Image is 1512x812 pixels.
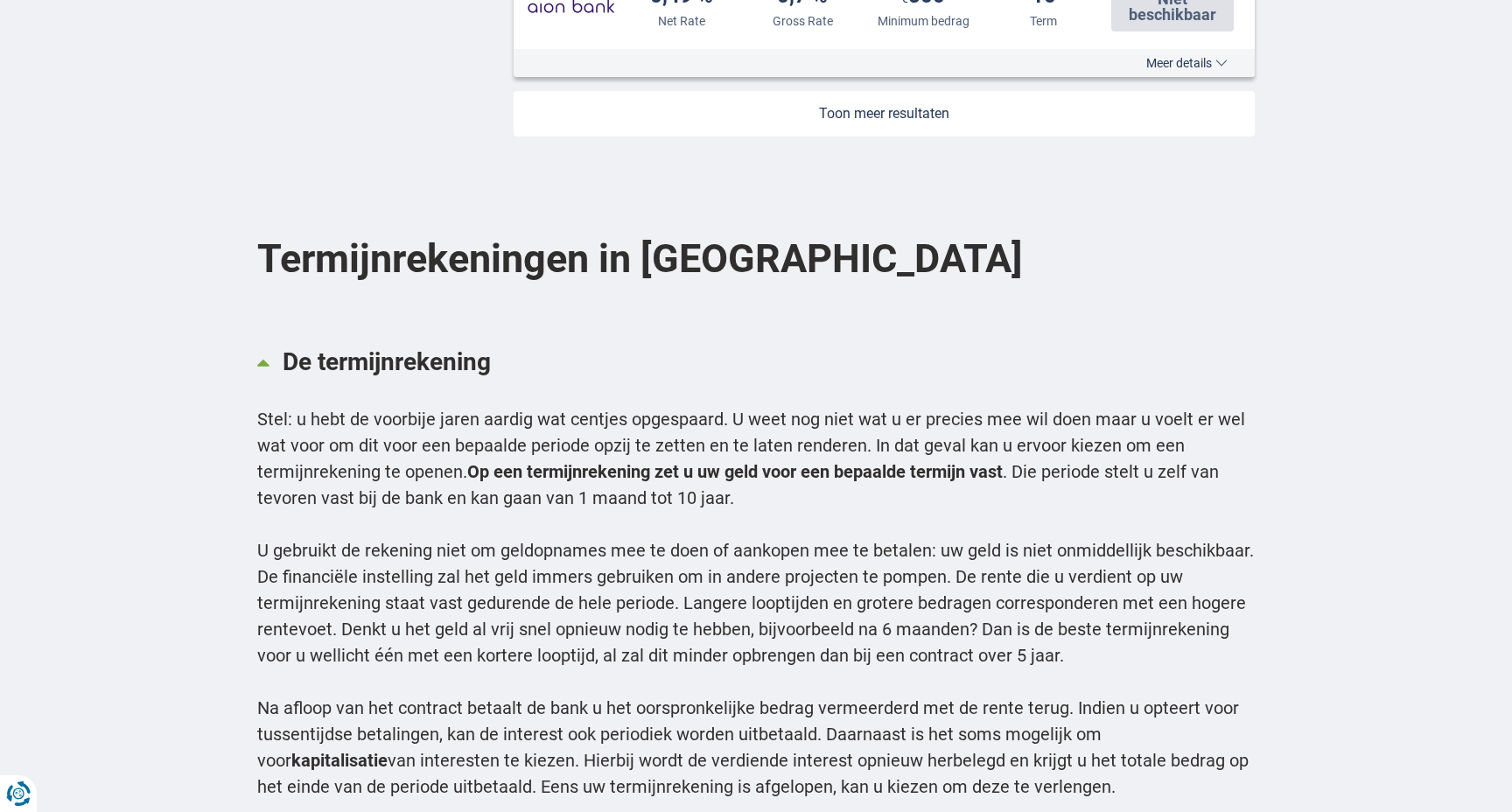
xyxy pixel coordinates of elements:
div: Minimum bedrag [878,12,969,30]
button: Meer details [1133,56,1241,70]
strong: kapitalisatie [291,750,388,771]
strong: Op een termijnrekening zet u uw geld voor een bepaalde termijn vast [467,461,1003,482]
a: De termijnrekening [257,330,1255,393]
div: Net Rate [658,12,705,30]
div: Term [1030,12,1057,30]
h2: Termijnrekeningen in [GEOGRAPHIC_DATA] [257,196,1255,321]
span: Meer details [1146,57,1228,69]
div: Gross Rate [773,12,833,30]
